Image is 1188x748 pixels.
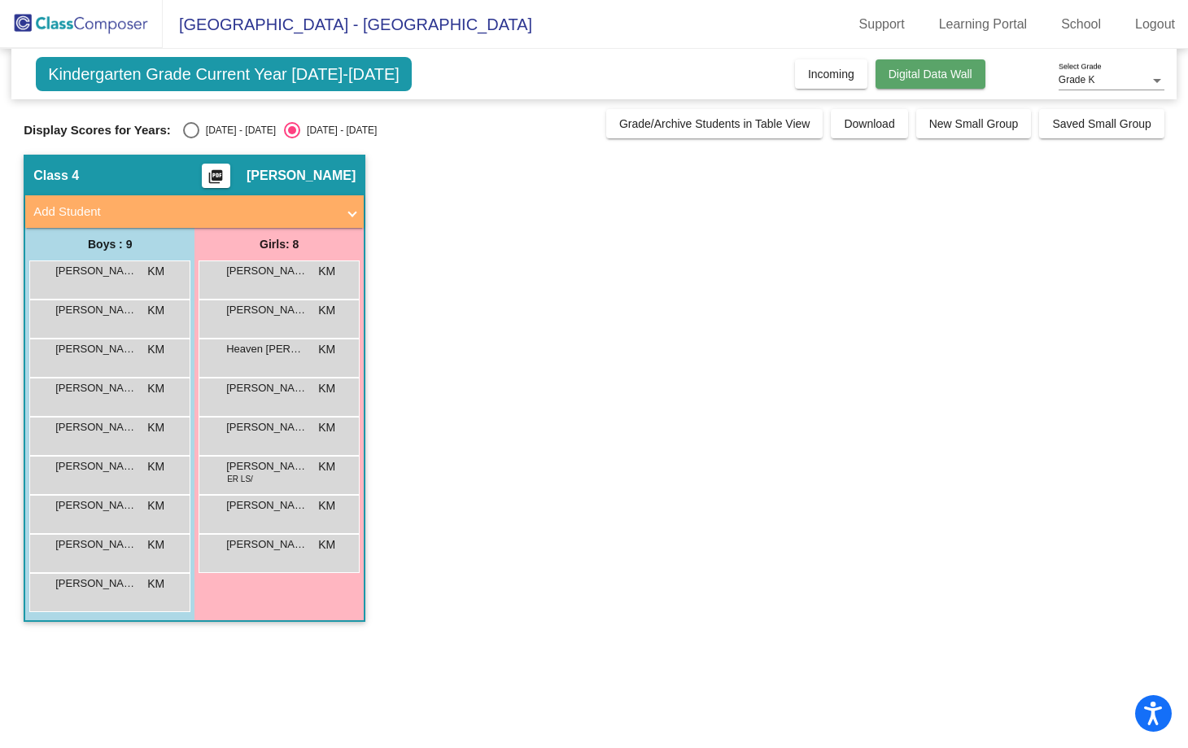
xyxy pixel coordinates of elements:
[147,302,164,319] span: KM
[889,68,972,81] span: Digital Data Wall
[318,497,335,514] span: KM
[202,164,230,188] button: Print Students Details
[25,195,364,228] mat-expansion-panel-header: Add Student
[247,168,356,184] span: [PERSON_NAME]
[1059,74,1095,85] span: Grade K
[318,302,335,319] span: KM
[1122,11,1188,37] a: Logout
[183,122,377,138] mat-radio-group: Select an option
[226,458,308,475] span: [PERSON_NAME]
[147,575,164,593] span: KM
[55,419,137,435] span: [PERSON_NAME]
[318,458,335,475] span: KM
[36,57,412,91] span: Kindergarten Grade Current Year [DATE]-[DATE]
[318,536,335,553] span: KM
[300,123,377,138] div: [DATE] - [DATE]
[55,341,137,357] span: [PERSON_NAME]
[844,117,894,130] span: Download
[227,473,253,485] span: ER LS/
[226,263,308,279] span: [PERSON_NAME]
[55,302,137,318] span: [PERSON_NAME] [PERSON_NAME]
[199,123,276,138] div: [DATE] - [DATE]
[55,575,137,592] span: [PERSON_NAME]
[795,59,867,89] button: Incoming
[55,536,137,553] span: [PERSON_NAME]
[24,123,171,138] span: Display Scores for Years:
[226,536,308,553] span: [PERSON_NAME]
[1048,11,1114,37] a: School
[147,341,164,358] span: KM
[318,263,335,280] span: KM
[206,168,225,191] mat-icon: picture_as_pdf
[808,68,854,81] span: Incoming
[55,380,137,396] span: [PERSON_NAME]
[25,228,194,260] div: Boys : 9
[147,497,164,514] span: KM
[318,341,335,358] span: KM
[226,380,308,396] span: [PERSON_NAME]
[926,11,1041,37] a: Learning Portal
[916,109,1032,138] button: New Small Group
[831,109,907,138] button: Download
[147,263,164,280] span: KM
[33,203,336,221] mat-panel-title: Add Student
[226,341,308,357] span: Heaven [PERSON_NAME]
[147,536,164,553] span: KM
[318,380,335,397] span: KM
[147,419,164,436] span: KM
[846,11,918,37] a: Support
[147,458,164,475] span: KM
[226,302,308,318] span: [PERSON_NAME]
[55,497,137,514] span: [PERSON_NAME]
[929,117,1019,130] span: New Small Group
[55,263,137,279] span: [PERSON_NAME]
[1052,117,1151,130] span: Saved Small Group
[163,11,532,37] span: [GEOGRAPHIC_DATA] - [GEOGRAPHIC_DATA]
[33,168,79,184] span: Class 4
[226,419,308,435] span: [PERSON_NAME] ([PERSON_NAME]) [PERSON_NAME]
[606,109,823,138] button: Grade/Archive Students in Table View
[194,228,364,260] div: Girls: 8
[55,458,137,475] span: [PERSON_NAME]
[147,380,164,397] span: KM
[1039,109,1164,138] button: Saved Small Group
[318,419,335,436] span: KM
[876,59,985,89] button: Digital Data Wall
[619,117,810,130] span: Grade/Archive Students in Table View
[226,497,308,514] span: [PERSON_NAME]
